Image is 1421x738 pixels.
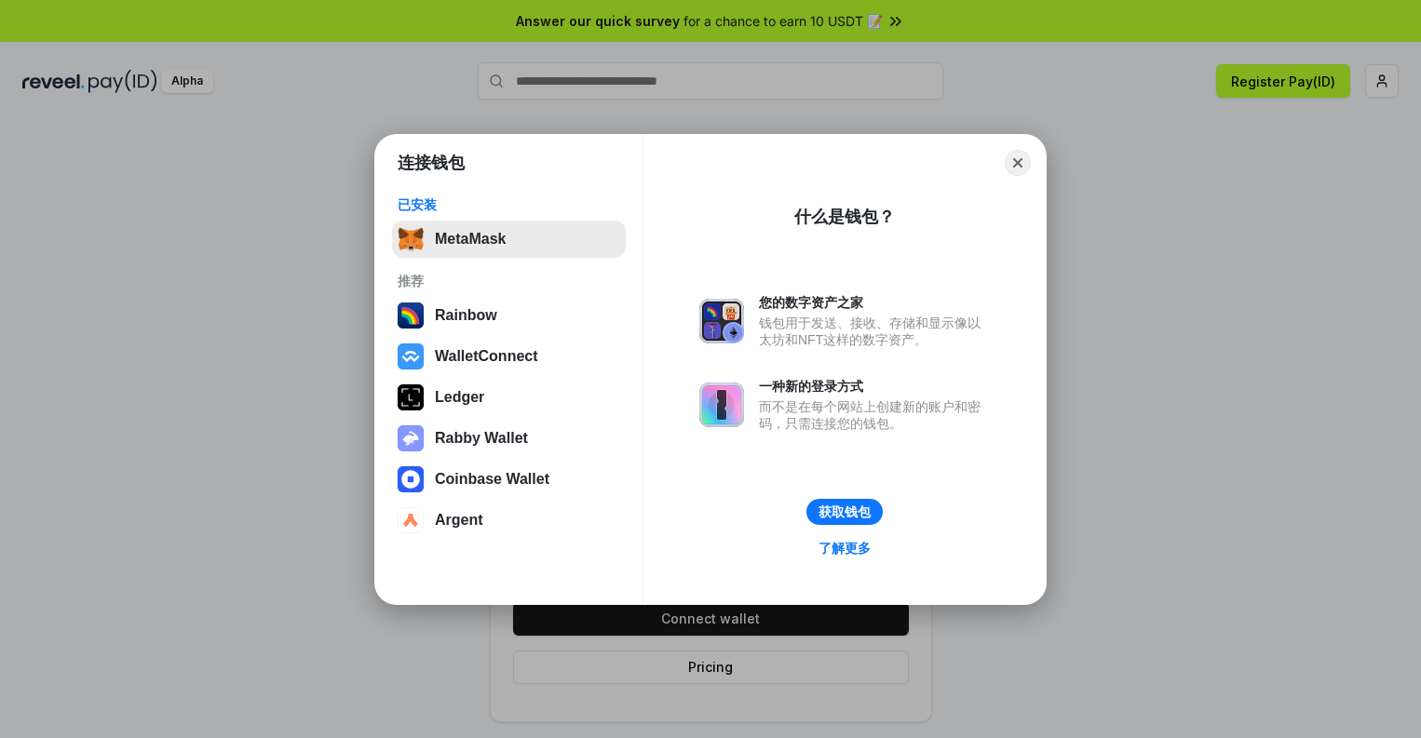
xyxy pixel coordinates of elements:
button: Coinbase Wallet [392,461,626,498]
div: Argent [435,512,483,529]
div: MetaMask [435,231,506,248]
img: svg+xml,%3Csvg%20width%3D%2228%22%20height%3D%2228%22%20viewBox%3D%220%200%2028%2028%22%20fill%3D... [398,507,424,533]
button: 获取钱包 [806,499,883,525]
div: 推荐 [398,273,620,289]
a: 了解更多 [807,536,882,560]
div: WalletConnect [435,348,538,365]
button: MetaMask [392,221,626,258]
div: 了解更多 [819,540,871,557]
img: svg+xml,%3Csvg%20xmlns%3D%22http%3A%2F%2Fwww.w3.org%2F2000%2Fsvg%22%20fill%3D%22none%22%20viewBox... [398,425,424,451]
button: Argent [392,502,626,539]
div: 什么是钱包？ [794,206,895,228]
img: svg+xml,%3Csvg%20width%3D%2228%22%20height%3D%2228%22%20viewBox%3D%220%200%2028%2028%22%20fill%3D... [398,466,424,492]
div: Rainbow [435,307,497,324]
img: svg+xml,%3Csvg%20xmlns%3D%22http%3A%2F%2Fwww.w3.org%2F2000%2Fsvg%22%20fill%3D%22none%22%20viewBox... [699,299,744,343]
h1: 连接钱包 [398,152,465,174]
div: Coinbase Wallet [435,471,549,488]
div: 而不是在每个网站上创建新的账户和密码，只需连接您的钱包。 [759,398,990,432]
div: 钱包用于发送、接收、存储和显示像以太坊和NFT这样的数字资产。 [759,315,990,348]
div: Rabby Wallet [435,430,528,447]
img: svg+xml,%3Csvg%20xmlns%3D%22http%3A%2F%2Fwww.w3.org%2F2000%2Fsvg%22%20fill%3D%22none%22%20viewBox... [699,382,744,427]
button: WalletConnect [392,338,626,375]
div: 已安装 [398,196,620,213]
img: svg+xml,%3Csvg%20xmlns%3D%22http%3A%2F%2Fwww.w3.org%2F2000%2Fsvg%22%20width%3D%2228%22%20height%3... [398,384,424,410]
div: 您的数字资产之家 [759,294,990,311]
img: svg+xml,%3Csvg%20fill%3D%22none%22%20height%3D%2233%22%20viewBox%3D%220%200%2035%2033%22%20width%... [398,226,424,252]
img: svg+xml,%3Csvg%20width%3D%2228%22%20height%3D%2228%22%20viewBox%3D%220%200%2028%2028%22%20fill%3D... [398,343,424,369]
img: svg+xml,%3Csvg%20width%3D%22120%22%20height%3D%22120%22%20viewBox%3D%220%200%20120%20120%22%20fil... [398,302,424,329]
div: 一种新的登录方式 [759,378,990,395]
button: Rabby Wallet [392,420,626,457]
div: 获取钱包 [819,503,871,520]
div: Ledger [435,389,484,406]
button: Rainbow [392,297,626,334]
button: Ledger [392,379,626,416]
button: Close [1005,150,1031,176]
